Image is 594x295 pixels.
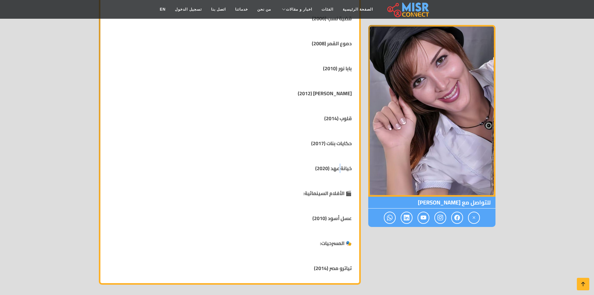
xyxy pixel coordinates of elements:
[338,3,378,15] a: الصفحة الرئيسية
[155,3,171,15] a: EN
[368,197,495,209] span: للتواصل مع [PERSON_NAME]
[311,139,352,148] strong: حكايات بنات (2017)
[315,164,352,173] strong: خيانة عهد (2020)
[320,238,352,248] strong: 🎭 المسرحيات:
[253,3,276,15] a: من نحن
[323,64,352,73] strong: بابا نور (2010)
[230,3,253,15] a: خدماتنا
[324,114,352,123] strong: قلوب (2014)
[303,189,352,198] strong: 🎬 الأفلام السينمائية:
[312,214,352,223] strong: عسل أسود (2010)
[170,3,206,15] a: تسجيل الدخول
[387,2,429,17] img: main.misr_connect
[206,3,230,15] a: اتصل بنا
[276,3,317,15] a: اخبار و مقالات
[298,89,352,98] strong: [PERSON_NAME] (2012)
[317,3,338,15] a: الفئات
[368,25,495,197] img: رحاب حسين
[312,39,352,48] strong: دموع القمر (2008)
[314,263,352,273] strong: تياترو مصر (2014)
[286,7,312,12] span: اخبار و مقالات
